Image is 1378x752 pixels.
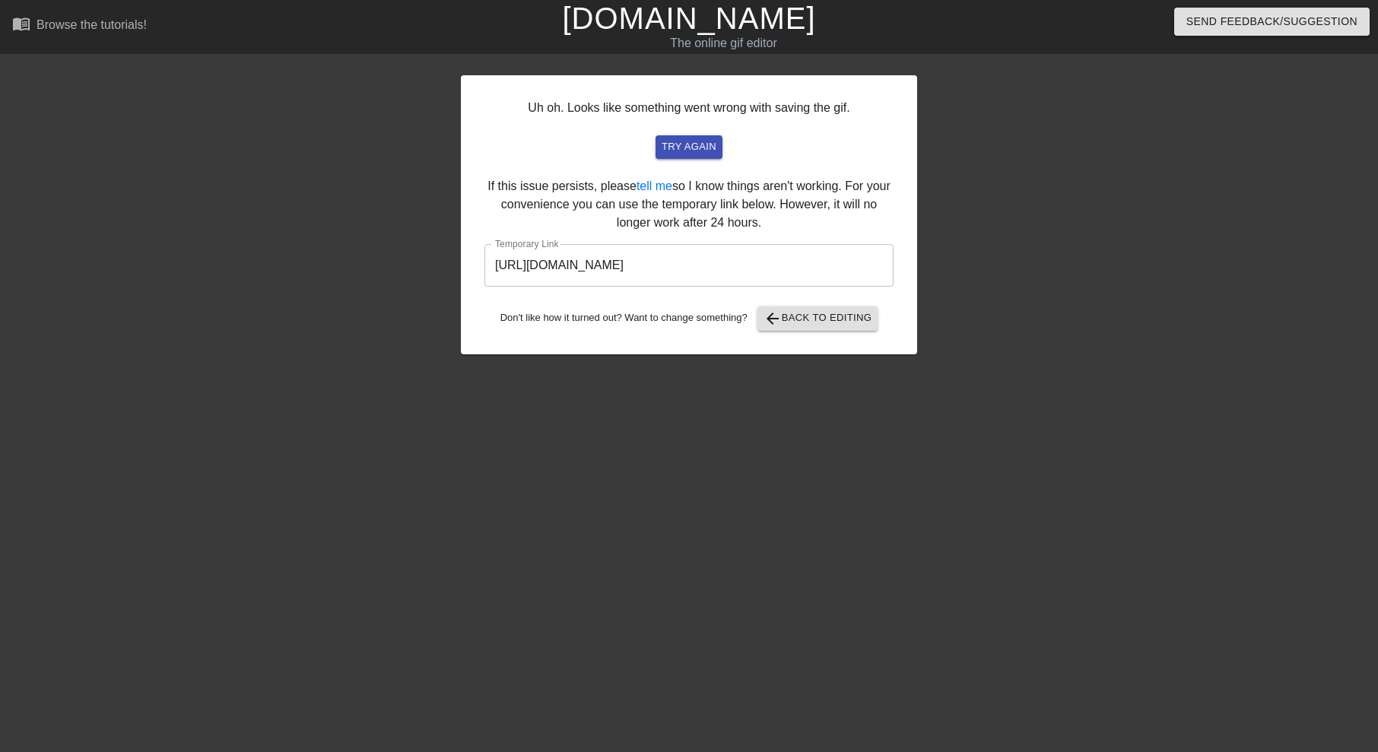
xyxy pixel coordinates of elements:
[764,309,872,328] span: Back to Editing
[12,14,147,38] a: Browse the tutorials!
[12,14,30,33] span: menu_book
[562,2,815,35] a: [DOMAIN_NAME]
[637,179,672,192] a: tell me
[764,309,782,328] span: arrow_back
[1186,12,1357,31] span: Send Feedback/Suggestion
[37,18,147,31] div: Browse the tutorials!
[662,138,716,156] span: try again
[1174,8,1370,36] button: Send Feedback/Suggestion
[467,34,980,52] div: The online gif editor
[461,75,917,354] div: Uh oh. Looks like something went wrong with saving the gif. If this issue persists, please so I k...
[484,244,894,287] input: bare
[484,306,894,331] div: Don't like how it turned out? Want to change something?
[656,135,722,159] button: try again
[757,306,878,331] button: Back to Editing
